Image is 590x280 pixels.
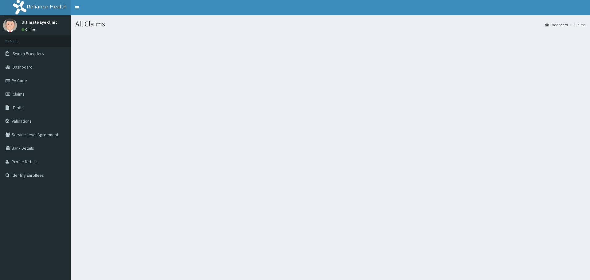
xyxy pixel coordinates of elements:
[13,64,33,70] span: Dashboard
[568,22,585,27] li: Claims
[13,91,25,97] span: Claims
[22,27,36,32] a: Online
[3,18,17,32] img: User Image
[75,20,585,28] h1: All Claims
[13,51,44,56] span: Switch Providers
[545,22,568,27] a: Dashboard
[13,105,24,110] span: Tariffs
[22,20,57,24] p: Ultimate Eye clinic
